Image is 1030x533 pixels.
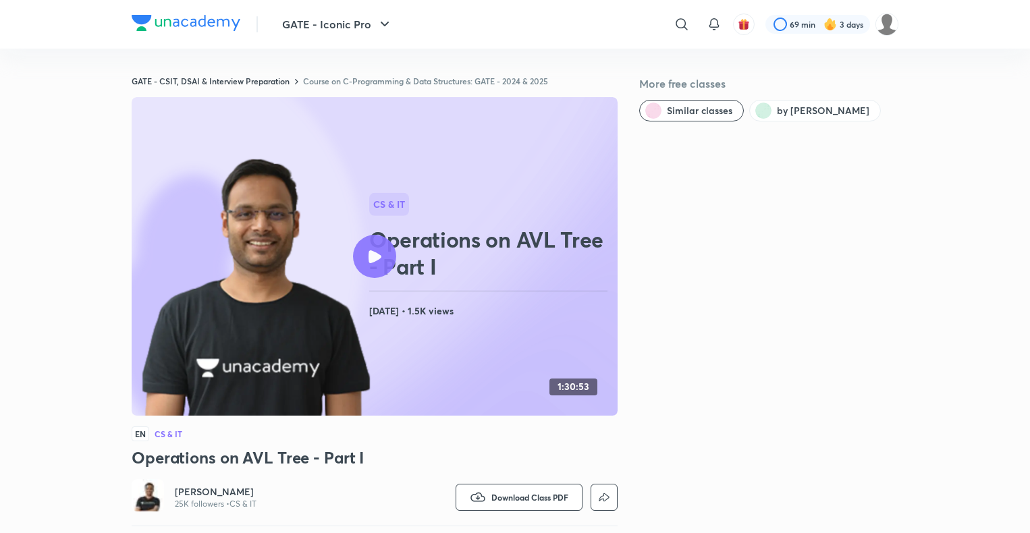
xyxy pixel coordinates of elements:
h4: CS & IT [155,430,182,438]
button: GATE - Iconic Pro [274,11,401,38]
a: GATE - CSIT, DSAI & Interview Preparation [132,76,290,86]
h4: 1:30:53 [558,381,589,393]
span: Similar classes [667,104,732,117]
h2: Operations on AVL Tree - Part I [369,226,612,280]
p: 25K followers • CS & IT [175,499,256,509]
img: avatar [738,18,750,30]
button: avatar [733,13,755,35]
a: Company Logo [132,15,240,34]
h3: Operations on AVL Tree - Part I [132,447,618,468]
span: by Vishvadeep Gothi [777,104,869,117]
img: Company Logo [132,15,240,31]
button: by Vishvadeep Gothi [749,100,881,121]
button: Similar classes [639,100,744,121]
img: streak [823,18,837,31]
button: Download Class PDF [456,484,582,511]
h4: [DATE] • 1.5K views [369,302,612,320]
img: Avatar [132,479,164,511]
a: [PERSON_NAME] [175,485,256,499]
span: Download Class PDF [491,492,568,503]
span: EN [132,426,149,441]
h5: More free classes [639,76,898,92]
a: Course on C-Programming & Data Structures: GATE - 2024 & 2025 [303,76,548,86]
img: Deepika S S [875,13,898,36]
a: Avatar [132,479,164,515]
